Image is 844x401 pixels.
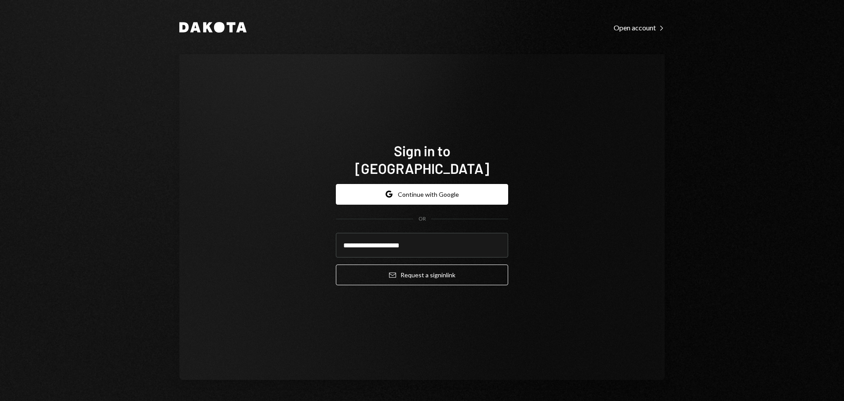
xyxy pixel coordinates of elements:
button: Continue with Google [336,184,508,205]
a: Open account [614,22,665,32]
button: Request a signinlink [336,265,508,285]
h1: Sign in to [GEOGRAPHIC_DATA] [336,142,508,177]
div: Open account [614,23,665,32]
div: OR [418,215,426,223]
